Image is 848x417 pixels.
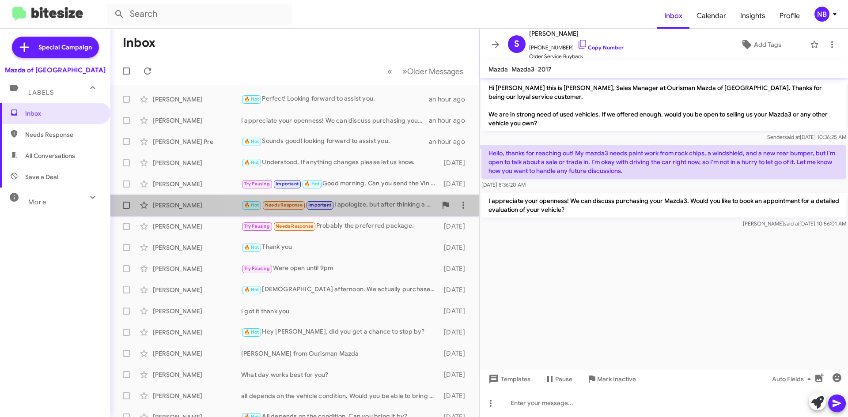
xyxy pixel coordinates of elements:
[382,62,469,80] nav: Page navigation example
[308,202,331,208] span: Important
[153,286,241,294] div: [PERSON_NAME]
[241,94,429,104] div: Perfect! Looking forward to assist you.
[244,244,259,250] span: 🔥 Hot
[529,28,624,39] span: [PERSON_NAME]
[429,116,472,125] div: an hour ago
[244,223,270,229] span: Try Pausing
[439,180,472,188] div: [DATE]
[12,37,99,58] a: Special Campaign
[153,243,241,252] div: [PERSON_NAME]
[382,62,397,80] button: Previous
[402,66,407,77] span: »
[538,371,579,387] button: Pause
[511,65,534,73] span: Mazda3
[439,349,472,358] div: [DATE]
[38,43,92,52] span: Special Campaign
[784,220,799,227] span: said at
[784,134,800,140] span: said at
[241,263,439,274] div: Were open until 9pm
[241,221,439,231] div: Probably the preferred package.
[439,222,472,231] div: [DATE]
[276,181,299,187] span: Important
[767,134,846,140] span: Sender [DATE] 10:36:25 AM
[387,66,392,77] span: «
[244,181,270,187] span: Try Pausing
[244,287,259,293] span: 🔥 Hot
[754,37,781,53] span: Add Tags
[241,349,439,358] div: [PERSON_NAME] from Ourisman Mazda
[743,220,846,227] span: [PERSON_NAME] [DATE] 10:56:01 AM
[153,201,241,210] div: [PERSON_NAME]
[481,193,846,218] p: I appreciate your openness! We can discuss purchasing your Mazda3. Would you like to book an appo...
[597,371,636,387] span: Mark Inactive
[123,36,155,50] h1: Inbox
[487,371,530,387] span: Templates
[657,3,689,29] a: Inbox
[241,285,439,295] div: [DEMOGRAPHIC_DATA] afternoon. We actually purchased a CX90 [DATE]. Thank you!
[241,200,437,210] div: I apologize, but after thinking a bit more about it, I am not interested in selling at this time.
[153,370,241,379] div: [PERSON_NAME]
[241,391,439,400] div: all depends on the vehicle condition. Would you be able to bring you vehicle by?
[439,243,472,252] div: [DATE]
[28,89,54,97] span: Labels
[241,307,439,316] div: I got it thank you
[244,266,270,271] span: Try Pausing
[772,3,807,29] a: Profile
[241,242,439,252] div: Thank you
[25,151,75,160] span: All Conversations
[715,37,806,53] button: Add Tags
[153,222,241,231] div: [PERSON_NAME]
[153,307,241,316] div: [PERSON_NAME]
[241,116,429,125] div: I appreciate your openness! We can discuss purchasing your Mazda3. Would you like to book an appo...
[481,80,846,131] p: Hi [PERSON_NAME] this is [PERSON_NAME], Sales Manager at Ourisman Mazda of [GEOGRAPHIC_DATA]. Tha...
[439,328,472,337] div: [DATE]
[439,370,472,379] div: [DATE]
[153,349,241,358] div: [PERSON_NAME]
[244,96,259,102] span: 🔥 Hot
[689,3,733,29] a: Calendar
[25,173,58,181] span: Save a Deal
[241,158,439,168] div: Understood, If anything changes please let us know.
[439,391,472,400] div: [DATE]
[5,66,106,75] div: Mazda of [GEOGRAPHIC_DATA]
[529,39,624,52] span: [PHONE_NUMBER]
[772,371,814,387] span: Auto Fields
[28,198,46,206] span: More
[514,37,519,51] span: S
[241,136,429,147] div: Sounds good! looking forward to assist you.
[276,223,313,229] span: Needs Response
[25,109,100,118] span: Inbox
[153,137,241,146] div: [PERSON_NAME] Pre
[538,65,552,73] span: 2017
[733,3,772,29] a: Insights
[265,202,303,208] span: Needs Response
[244,139,259,144] span: 🔥 Hot
[153,328,241,337] div: [PERSON_NAME]
[555,371,572,387] span: Pause
[579,371,643,387] button: Mark Inactive
[439,264,472,273] div: [DATE]
[244,329,259,335] span: 🔥 Hot
[241,370,439,379] div: What day works best for you?
[429,95,472,104] div: an hour ago
[765,371,821,387] button: Auto Fields
[153,116,241,125] div: [PERSON_NAME]
[807,7,838,22] button: NB
[241,327,439,337] div: Hey [PERSON_NAME], did you get a chance to stop by?
[429,137,472,146] div: an hour ago
[577,44,624,51] a: Copy Number
[153,180,241,188] div: [PERSON_NAME]
[153,95,241,104] div: [PERSON_NAME]
[439,286,472,294] div: [DATE]
[244,202,259,208] span: 🔥 Hot
[153,264,241,273] div: [PERSON_NAME]
[480,371,538,387] button: Templates
[304,181,319,187] span: 🔥 Hot
[481,181,526,188] span: [DATE] 8:36:20 AM
[107,4,292,25] input: Search
[439,307,472,316] div: [DATE]
[488,65,508,73] span: Mazda
[814,7,829,22] div: NB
